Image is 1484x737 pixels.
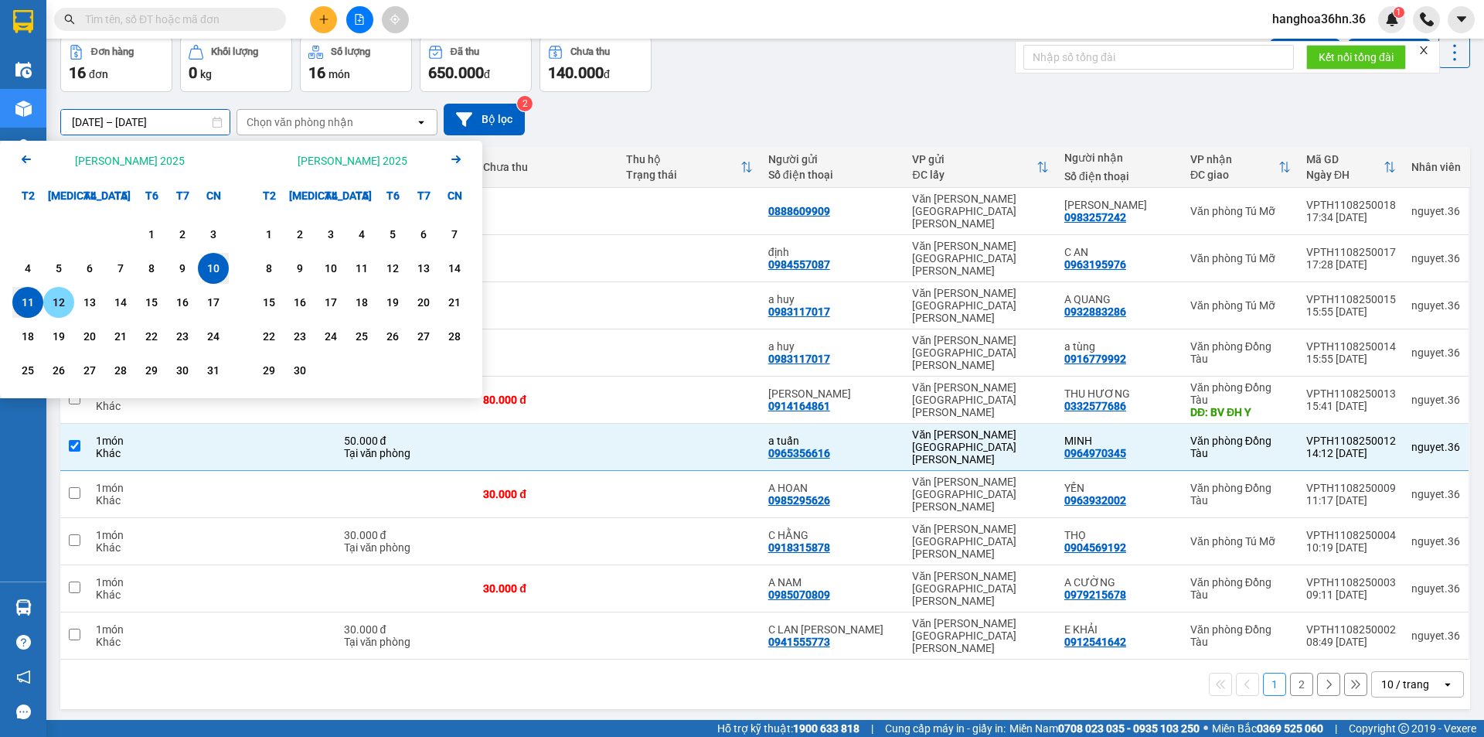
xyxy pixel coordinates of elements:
[1064,541,1126,554] div: 0904569192
[1411,394,1461,406] div: nguyet.36
[1190,153,1278,165] div: VP nhận
[570,46,610,57] div: Chưa thu
[258,293,280,312] div: 15
[912,428,1049,466] div: Văn [PERSON_NAME][GEOGRAPHIC_DATA][PERSON_NAME]
[1306,211,1396,223] div: 17:34 [DATE]
[483,394,610,406] div: 80.000 đ
[254,355,284,386] div: Choose Thứ Hai, tháng 09 29 2025. It's available.
[203,259,224,278] div: 10
[172,361,193,380] div: 30
[43,180,74,211] div: [MEDICAL_DATA]
[517,96,533,111] sup: 2
[60,36,172,92] button: Đơn hàng16đơn
[768,305,830,318] div: 0983117017
[354,14,365,25] span: file-add
[1190,169,1278,181] div: ĐC giao
[912,476,1049,513] div: Văn [PERSON_NAME][GEOGRAPHIC_DATA][PERSON_NAME]
[382,327,403,346] div: 26
[15,599,32,616] img: warehouse-icon
[1306,199,1396,211] div: VPTH1108250018
[382,293,403,312] div: 19
[768,529,897,541] div: C HẰNG
[447,150,465,169] svg: Arrow Right
[105,321,136,352] div: Choose Thứ Năm, tháng 08 21 2025. It's available.
[172,259,193,278] div: 9
[254,321,284,352] div: Choose Thứ Hai, tháng 09 22 2025. It's available.
[447,150,465,171] button: Next month.
[408,180,439,211] div: T7
[1306,153,1384,165] div: Mã GD
[105,287,136,318] div: Choose Thứ Năm, tháng 08 14 2025. It's available.
[96,576,194,589] div: 1 món
[382,225,403,244] div: 5
[289,225,311,244] div: 2
[912,169,1036,181] div: ĐC lấy
[12,180,43,211] div: T2
[1190,482,1291,507] div: Văn phòng Đồng Tàu
[12,321,43,352] div: Choose Thứ Hai, tháng 08 18 2025. It's available.
[247,114,353,130] div: Chọn văn phòng nhận
[351,293,373,312] div: 18
[768,494,830,507] div: 0985295626
[912,523,1049,560] div: Văn [PERSON_NAME][GEOGRAPHIC_DATA][PERSON_NAME]
[1064,387,1175,400] div: THU HƯƠNG
[1064,305,1126,318] div: 0932883286
[258,361,280,380] div: 29
[1064,400,1126,412] div: 0332577686
[91,46,134,57] div: Đơn hàng
[444,104,525,135] button: Bộ lọc
[408,253,439,284] div: Choose Thứ Bảy, tháng 09 13 2025. It's available.
[167,180,198,211] div: T7
[1306,258,1396,271] div: 17:28 [DATE]
[136,355,167,386] div: Choose Thứ Sáu, tháng 08 29 2025. It's available.
[17,150,36,171] button: Previous month.
[439,219,470,250] div: Choose Chủ Nhật, tháng 09 7 2025. It's available.
[1298,147,1404,188] th: Toggle SortBy
[451,46,479,57] div: Đã thu
[96,447,194,459] div: Khác
[912,381,1049,418] div: Văn [PERSON_NAME][GEOGRAPHIC_DATA][PERSON_NAME]
[346,6,373,33] button: file-add
[203,293,224,312] div: 17
[110,361,131,380] div: 28
[110,259,131,278] div: 7
[1306,400,1396,412] div: 15:41 [DATE]
[254,180,284,211] div: T2
[1190,205,1291,217] div: Văn phòng Tú Mỡ
[79,327,100,346] div: 20
[1306,541,1396,554] div: 10:19 [DATE]
[200,68,212,80] span: kg
[768,435,897,447] div: a tuấn
[1064,435,1175,447] div: MINH
[17,361,39,380] div: 25
[79,293,100,312] div: 13
[198,287,229,318] div: Choose Chủ Nhật, tháng 08 17 2025. It's available.
[415,116,427,128] svg: open
[344,435,468,447] div: 50.000 đ
[172,327,193,346] div: 23
[198,219,229,250] div: Choose Chủ Nhật, tháng 08 3 2025. It's available.
[180,36,292,92] button: Khối lượng0kg
[548,63,604,82] span: 140.000
[768,246,897,258] div: định
[167,253,198,284] div: Choose Thứ Bảy, tháng 08 9 2025. It's available.
[346,321,377,352] div: Choose Thứ Năm, tháng 09 25 2025. It's available.
[1263,673,1286,696] button: 1
[1411,252,1461,264] div: nguyet.36
[74,287,105,318] div: Choose Thứ Tư, tháng 08 13 2025. It's available.
[141,225,162,244] div: 1
[79,361,100,380] div: 27
[1411,488,1461,500] div: nguyet.36
[1190,299,1291,312] div: Văn phòng Tú Mỡ
[483,488,610,500] div: 30.000 đ
[136,287,167,318] div: Choose Thứ Sáu, tháng 08 15 2025. It's available.
[377,219,408,250] div: Choose Thứ Sáu, tháng 09 5 2025. It's available.
[315,253,346,284] div: Choose Thứ Tư, tháng 09 10 2025. It's available.
[1064,447,1126,459] div: 0964970345
[768,258,830,271] div: 0984557087
[1418,45,1429,56] span: close
[258,225,280,244] div: 1
[136,180,167,211] div: T6
[203,225,224,244] div: 3
[344,541,468,554] div: Tại văn phòng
